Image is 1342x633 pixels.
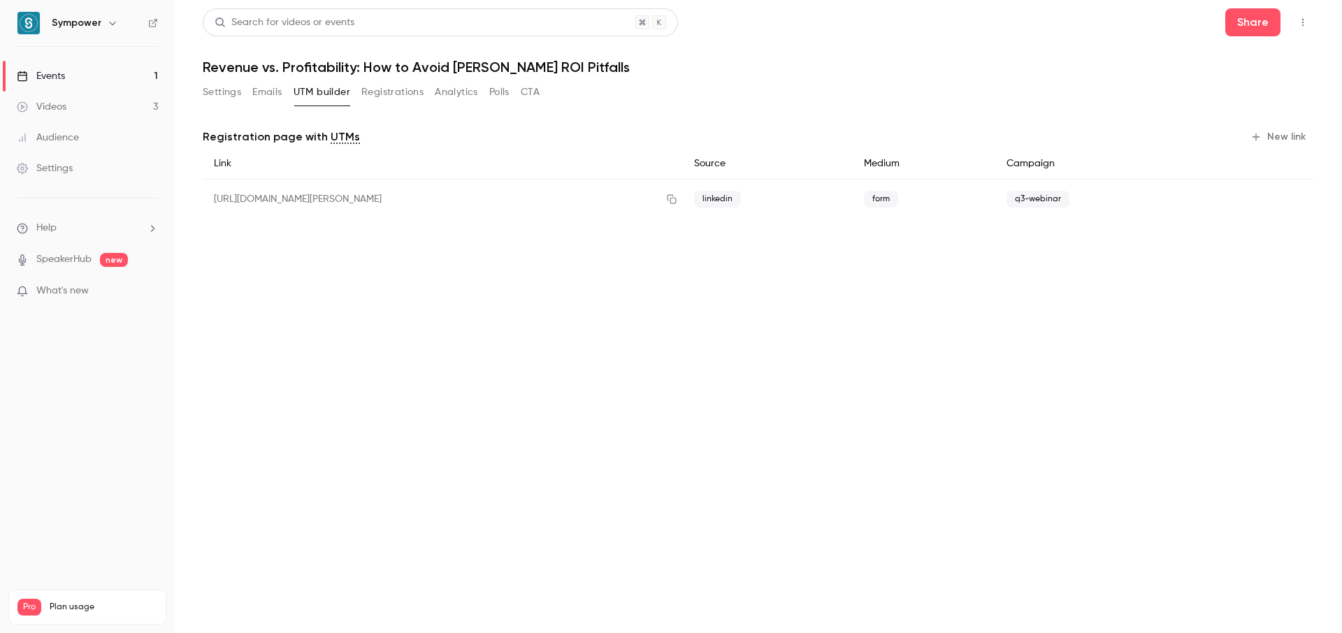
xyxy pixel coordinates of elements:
span: q3-webinar [1006,191,1069,208]
div: Videos [17,100,66,114]
button: Settings [203,81,241,103]
button: CTA [521,81,540,103]
button: Emails [252,81,282,103]
div: Audience [17,131,79,145]
div: Settings [17,161,73,175]
button: New link [1245,126,1314,148]
button: Analytics [435,81,478,103]
span: Help [36,221,57,235]
div: Medium [853,148,995,180]
h1: Revenue vs. Profitability: How to Avoid [PERSON_NAME] ROI Pitfalls [203,59,1314,75]
a: UTMs [331,129,360,145]
p: Registration page with [203,129,360,145]
button: Polls [489,81,510,103]
div: Source [683,148,853,180]
div: [URL][DOMAIN_NAME][PERSON_NAME] [203,180,683,219]
span: What's new [36,284,89,298]
span: Plan usage [50,602,157,613]
span: new [100,253,128,267]
h6: Sympower [52,16,101,30]
span: form [864,191,898,208]
img: Sympower [17,12,40,34]
span: linkedin [694,191,741,208]
span: Pro [17,599,41,616]
li: help-dropdown-opener [17,221,158,235]
button: UTM builder [294,81,350,103]
a: SpeakerHub [36,252,92,267]
div: Events [17,69,65,83]
button: Share [1225,8,1280,36]
div: Search for videos or events [215,15,354,30]
div: Link [203,148,683,180]
button: Registrations [361,81,424,103]
div: Campaign [995,148,1204,180]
